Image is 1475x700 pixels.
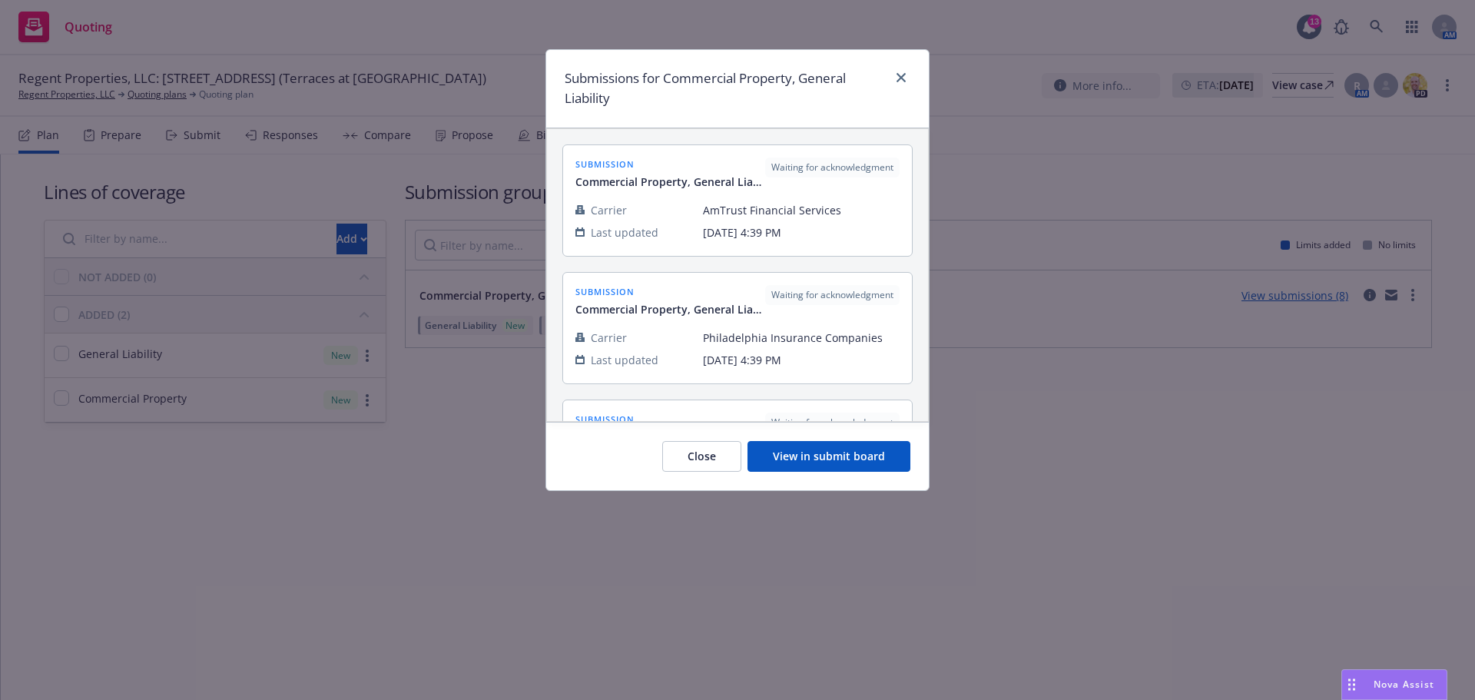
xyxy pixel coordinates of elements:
h1: Submissions for Commercial Property, General Liability [565,68,886,109]
button: Nova Assist [1341,669,1447,700]
span: Carrier [591,202,627,218]
span: Last updated [591,352,658,368]
span: submission [575,285,765,298]
span: submission [575,413,765,426]
span: submission [575,158,765,171]
span: Nova Assist [1374,678,1434,691]
span: Philadelphia Insurance Companies [703,330,900,346]
span: Carrier [591,330,627,346]
span: [DATE] 4:39 PM [703,352,900,368]
a: close [892,68,910,87]
button: View in submit board [747,441,910,472]
span: Commercial Property, General Liability [575,174,765,190]
div: Drag to move [1342,670,1361,699]
button: Close [662,441,741,472]
span: [DATE] 4:39 PM [703,224,900,241]
span: Commercial Property, General Liability [575,301,765,317]
span: AmTrust Financial Services [703,202,900,218]
span: Waiting for acknowledgment [771,161,893,174]
span: Waiting for acknowledgment [771,288,893,302]
span: Last updated [591,224,658,241]
span: Waiting for acknowledgment [771,416,893,430]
